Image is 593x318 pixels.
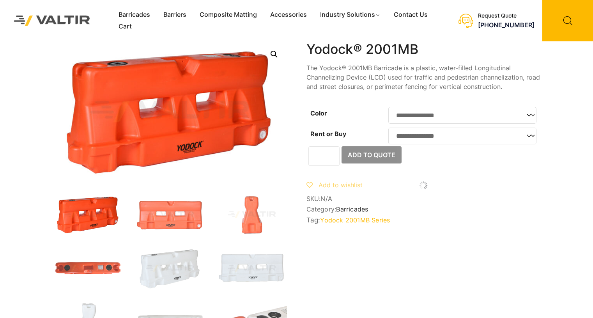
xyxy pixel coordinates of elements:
[306,206,540,213] span: Category:
[310,109,327,117] label: Color
[217,194,287,236] img: 2001MB_Org_Side.jpg
[320,195,332,203] span: N/A
[135,247,205,290] img: 2001MB_Nat_3Q.jpg
[264,9,313,21] a: Accessories
[306,216,540,224] span: Tag:
[306,63,540,91] p: The Yodock® 2001MB Barricade is a plastic, water-filled Longitudinal Channelizing Device (LCD) us...
[53,194,123,236] img: 2001MB_Org_3Q.jpg
[157,9,193,21] a: Barriers
[135,194,205,236] img: 2001MB_Org_Front.jpg
[53,247,123,290] img: 2001MB_Org_Top.jpg
[193,9,264,21] a: Composite Matting
[112,21,138,32] a: Cart
[217,247,287,290] img: 2001MB_Nat_Front.jpg
[306,195,540,203] span: SKU:
[6,7,98,34] img: Valtir Rentals
[342,146,402,163] button: Add to Quote
[387,9,434,21] a: Contact Us
[310,130,346,138] label: Rent or Buy
[478,21,535,29] a: [PHONE_NUMBER]
[478,12,535,19] div: Request Quote
[313,9,387,21] a: Industry Solutions
[320,216,390,224] a: Yodock 2001MB Series
[306,41,540,57] h1: Yodock® 2001MB
[308,146,340,166] input: Product quantity
[112,9,157,21] a: Barricades
[336,205,368,213] a: Barricades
